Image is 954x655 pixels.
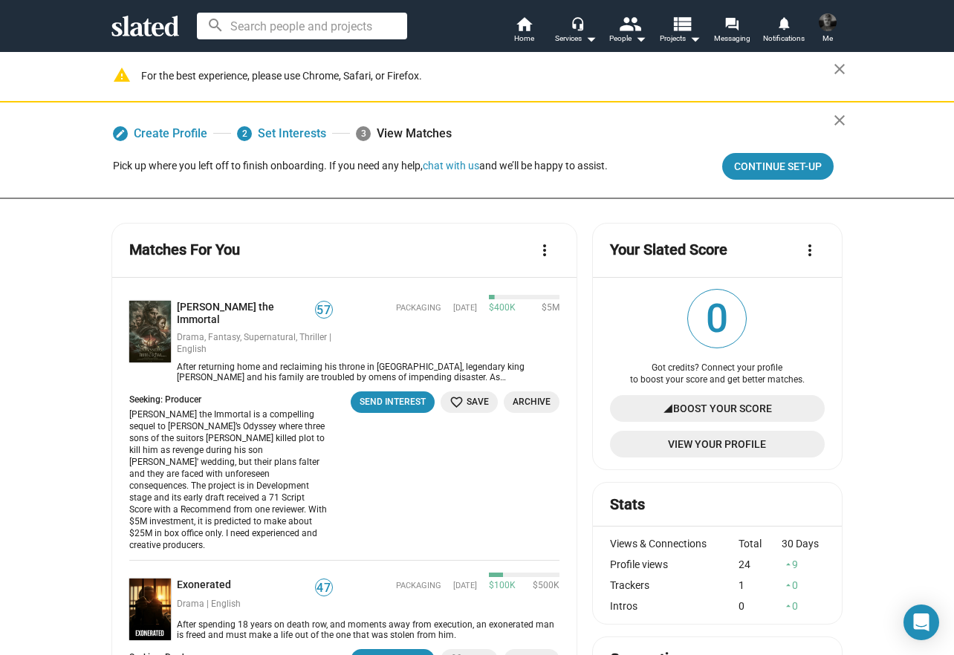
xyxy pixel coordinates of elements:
[610,579,739,591] div: Trackers
[654,15,706,48] button: Projects
[610,395,825,422] a: Boost Your Score
[831,60,848,78] mat-icon: close
[610,558,739,570] div: Profile views
[610,362,825,386] div: Got credits? Connect your profile to boost your score and get better matches.
[115,128,126,139] mat-icon: edit
[513,394,551,410] span: Archive
[782,558,825,570] div: 9
[129,301,171,362] img: Odysseus the Immortal
[903,605,939,640] div: Open Intercom Messenger
[776,16,791,30] mat-icon: notifications
[177,579,237,593] a: Exonerated
[113,159,608,173] div: Pick up where you left off to finish onboarding. If you need any help, and we’ll be happy to assist.
[536,302,559,314] span: $5M
[801,241,819,259] mat-icon: more_vert
[555,30,597,48] div: Services
[450,394,489,410] span: Save
[739,600,782,612] div: 0
[396,581,441,592] span: Packaging
[763,30,805,48] span: Notifications
[610,495,645,515] mat-card-title: Stats
[129,240,240,260] mat-card-title: Matches For You
[782,600,825,612] div: 0
[783,559,794,570] mat-icon: arrow_drop_up
[673,395,772,422] span: Boost Your Score
[663,395,673,422] mat-icon: signal_cellular_4_bar
[660,30,701,48] span: Projects
[810,10,846,49] button: Jeffrey HauseMe
[113,120,207,147] a: Create Profile
[783,580,794,590] mat-icon: arrow_drop_up
[783,601,794,611] mat-icon: arrow_drop_up
[632,30,649,48] mat-icon: arrow_drop_down
[610,538,739,550] div: Views & Connections
[831,111,848,129] mat-icon: close
[453,303,477,314] time: [DATE]
[360,394,426,410] div: Send Interest
[498,15,550,48] a: Home
[571,16,584,30] mat-icon: headset_mic
[739,538,782,550] div: Total
[515,15,533,33] mat-icon: home
[351,391,435,413] button: Send Interest
[129,579,171,640] img: Exonerated
[819,13,837,31] img: Jeffrey Hause
[177,332,333,356] div: Drama, Fantasy, Supernatural, Thriller | English
[619,13,640,34] mat-icon: people
[706,15,758,48] a: Messaging
[688,290,746,348] span: 0
[396,303,441,314] span: Packaging
[489,302,516,314] span: $400K
[129,394,337,406] div: Seeking: Producer
[441,391,498,413] button: Save
[171,619,559,640] div: After spending 18 years on death row, and moments away from execution, an exonerated man is freed...
[610,600,739,612] div: Intros
[237,126,252,141] span: 2
[356,120,452,147] div: View Matches
[113,66,131,84] mat-icon: warning
[610,431,825,457] a: View Your Profile
[602,15,654,48] button: People
[489,580,516,592] span: $100K
[316,581,332,596] span: 47
[237,120,326,147] a: 2Set Interests
[423,160,479,172] button: chat with us
[450,395,464,409] mat-icon: favorite_border
[536,241,554,259] mat-icon: more_vert
[129,408,328,551] div: [PERSON_NAME] the Immortal is a compelling sequel to [PERSON_NAME]’s Odyssey where three sons of ...
[686,30,704,48] mat-icon: arrow_drop_down
[739,579,782,591] div: 1
[739,558,782,570] div: 24
[782,579,825,591] div: 0
[734,153,822,180] span: Continue Set-up
[141,66,834,86] div: For the best experience, please use Chrome, Safari, or Firefox.
[610,240,727,260] mat-card-title: Your Slated Score
[356,126,371,141] span: 3
[453,581,477,592] time: [DATE]
[527,580,559,592] span: $500K
[722,153,834,180] button: Continue Set-up
[177,301,315,326] a: [PERSON_NAME] the Immortal
[129,301,171,382] a: Odysseus the Immortal
[822,30,833,48] span: Me
[550,15,602,48] button: Services
[671,13,692,34] mat-icon: view_list
[609,30,646,48] div: People
[171,362,559,382] div: After returning home and reclaiming his throne in Ithaca, legendary king Odysseus and his family ...
[714,30,750,48] span: Messaging
[514,30,534,48] span: Home
[582,30,600,48] mat-icon: arrow_drop_down
[724,16,739,30] mat-icon: forum
[622,431,813,457] span: View Your Profile
[197,13,407,39] input: Search people and projects
[782,538,825,550] div: 30 Days
[504,391,559,413] button: Archive
[316,303,332,318] span: 57
[758,15,810,48] a: Notifications
[177,599,333,610] div: Drama | English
